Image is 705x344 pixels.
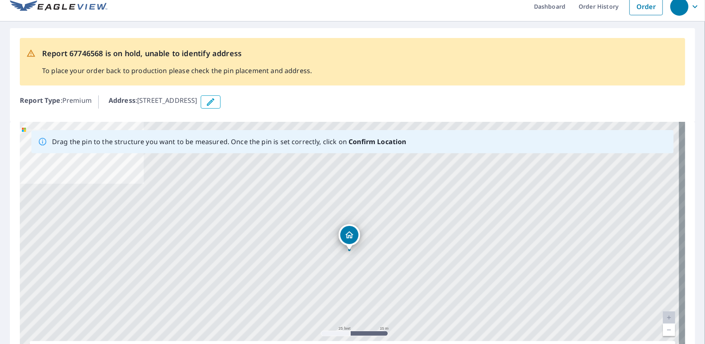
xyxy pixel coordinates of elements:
b: Report Type [20,96,61,105]
p: Report 67746568 is on hold, unable to identify address [42,48,312,59]
a: Current Level 20, Zoom Out [663,324,675,336]
div: Dropped pin, building 1, Residential property, 43366 N Willow Hollow Ln Winthrop Harbor, IL 60096 [339,224,360,250]
a: Current Level 20, Zoom In Disabled [663,311,675,324]
p: : Premium [20,95,92,109]
b: Address [109,96,135,105]
img: EV Logo [10,0,107,13]
b: Confirm Location [349,137,406,146]
p: To place your order back to production please check the pin placement and address. [42,66,312,76]
p: Drag the pin to the structure you want to be measured. Once the pin is set correctly, click on [52,137,406,147]
p: : [STREET_ADDRESS] [109,95,197,109]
